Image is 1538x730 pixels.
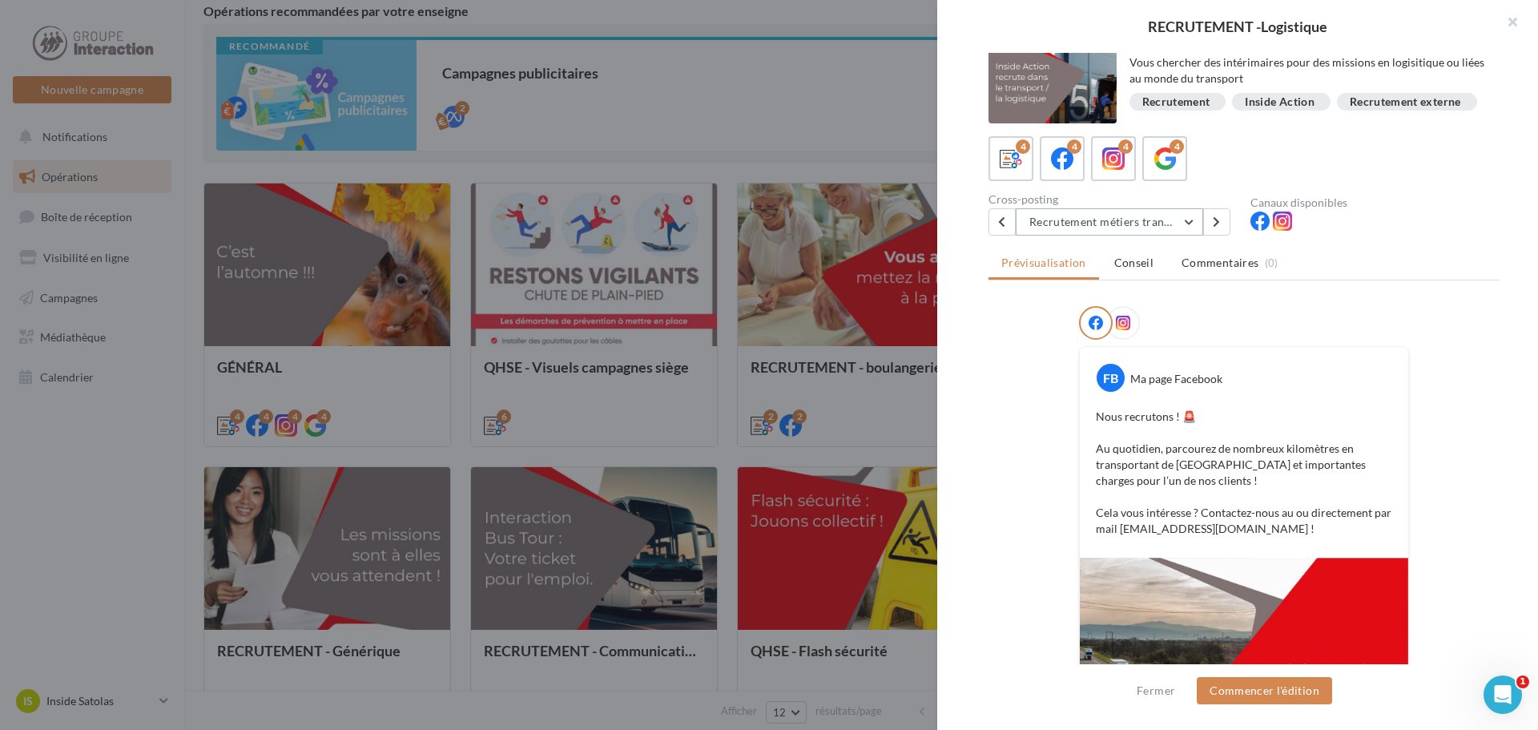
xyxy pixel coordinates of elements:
[1067,139,1081,154] div: 4
[1350,96,1461,108] div: Recrutement externe
[1129,54,1488,87] div: Vous chercher des intérimaires pour des missions en logisitique ou liées au monde du transport
[1170,139,1184,154] div: 4
[1130,371,1222,387] div: Ma page Facebook
[1484,676,1522,714] iframe: Intercom live chat
[1265,256,1278,269] span: (0)
[1016,139,1030,154] div: 4
[1118,139,1133,154] div: 4
[1245,96,1315,108] div: Inside Action
[1250,197,1500,208] div: Canaux disponibles
[1516,676,1529,688] span: 1
[1197,677,1332,704] button: Commencer l'édition
[1096,409,1392,537] p: Nous recrutons ! 🚨 Au quotidien, parcourez de nombreux kilomètres en transportant de [GEOGRAPHIC_...
[1016,208,1203,236] button: Recrutement métiers transport-logistique 2
[1142,96,1210,108] div: Recrutement
[1182,255,1258,271] span: Commentaires
[963,19,1512,34] div: RECRUTEMENT -Logistique
[1130,681,1182,700] button: Fermer
[1114,256,1153,269] span: Conseil
[988,194,1238,205] div: Cross-posting
[1097,364,1125,392] div: FB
